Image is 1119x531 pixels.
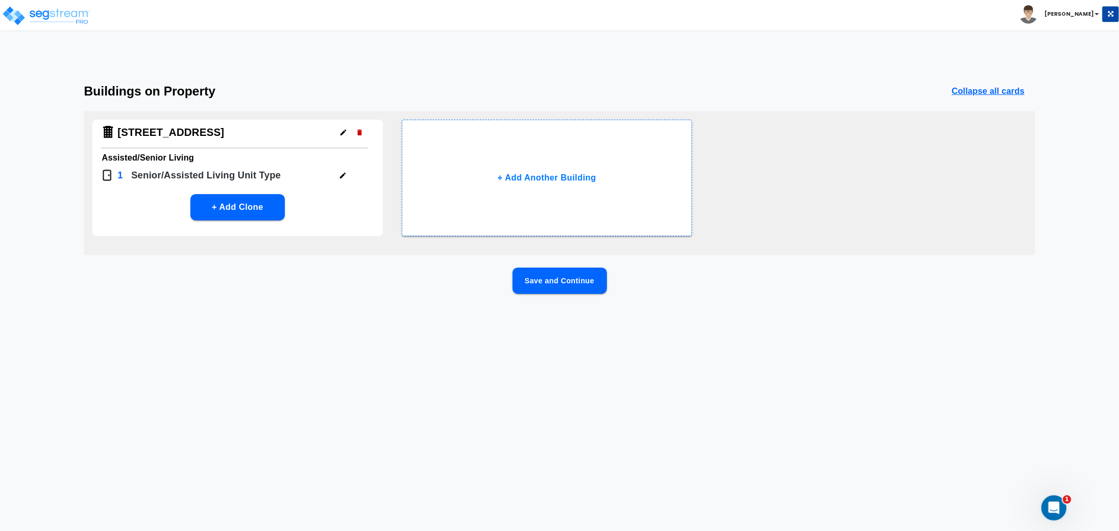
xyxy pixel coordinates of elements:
[118,126,225,139] h4: [STREET_ADDRESS]
[1063,495,1071,504] span: 1
[2,5,91,26] img: logo_pro_r.png
[84,84,216,99] h3: Buildings on Property
[952,85,1025,98] p: Collapse all cards
[101,169,113,182] img: Door Icon
[402,120,692,236] button: + Add Another Building
[101,125,115,140] img: Building Icon
[1041,495,1067,521] iframe: Intercom live chat
[102,151,374,165] h6: Assisted/Senior Living
[131,168,281,183] p: Senior/Assisted Living Unit Type
[513,268,607,294] button: Save and Continue
[1019,5,1038,24] img: avatar.png
[1045,10,1094,18] b: [PERSON_NAME]
[190,194,285,220] button: + Add Clone
[118,168,123,183] p: 1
